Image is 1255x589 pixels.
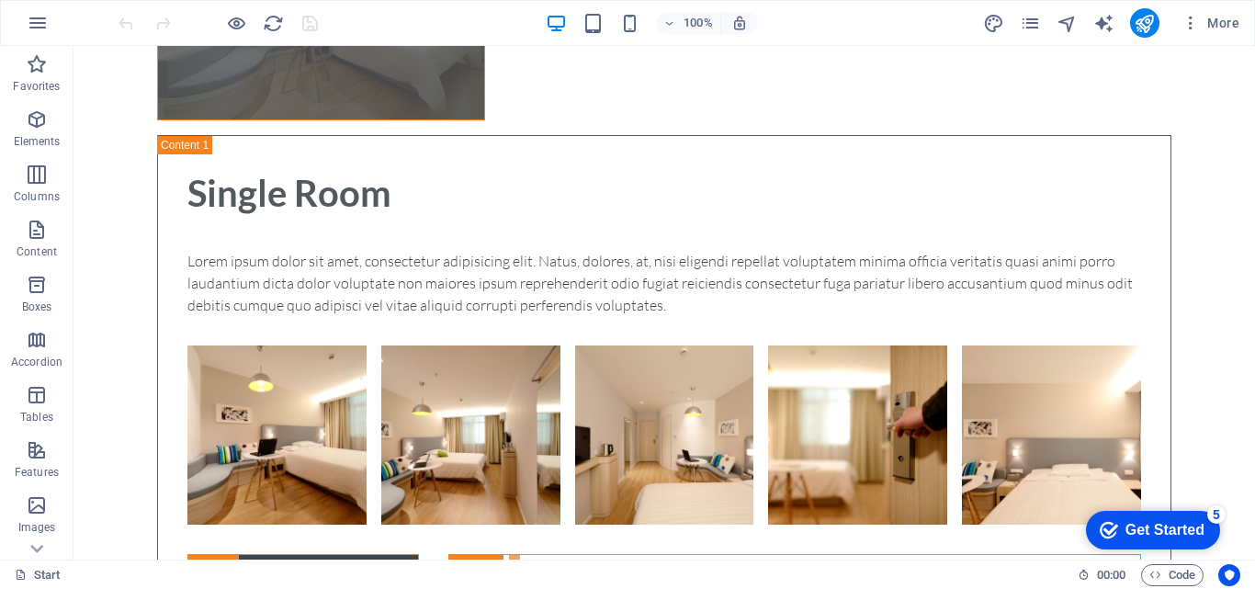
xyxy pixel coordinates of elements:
[983,13,1004,34] i: Design (Ctrl+Alt+Y)
[262,12,284,34] button: reload
[1134,13,1155,34] i: Publish
[1093,12,1115,34] button: text_generator
[1130,8,1159,38] button: publish
[1097,564,1125,586] span: 00 00
[1141,564,1204,586] button: Code
[1020,12,1042,34] button: pages
[22,300,52,314] p: Boxes
[11,355,62,369] p: Accordion
[263,13,284,34] i: Reload page
[1057,12,1079,34] button: navigator
[15,9,149,48] div: Get Started 5 items remaining, 0% complete
[20,410,53,425] p: Tables
[1149,564,1195,586] span: Code
[1110,568,1113,582] span: :
[731,15,748,31] i: On resize automatically adjust zoom level to fit chosen device.
[18,520,56,535] p: Images
[684,12,713,34] h6: 100%
[15,564,61,586] a: Click to cancel selection. Double-click to open Pages
[1020,13,1041,34] i: Pages (Ctrl+Alt+S)
[983,12,1005,34] button: design
[656,12,721,34] button: 100%
[13,79,60,94] p: Favorites
[1093,13,1114,34] i: AI Writer
[14,189,60,204] p: Columns
[17,244,57,259] p: Content
[15,465,59,480] p: Features
[136,4,154,22] div: 5
[1182,14,1239,32] span: More
[54,20,133,37] div: Get Started
[1174,8,1247,38] button: More
[1218,564,1240,586] button: Usercentrics
[14,134,61,149] p: Elements
[1057,13,1078,34] i: Navigator
[1078,564,1126,586] h6: Session time
[225,12,247,34] button: Click here to leave preview mode and continue editing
